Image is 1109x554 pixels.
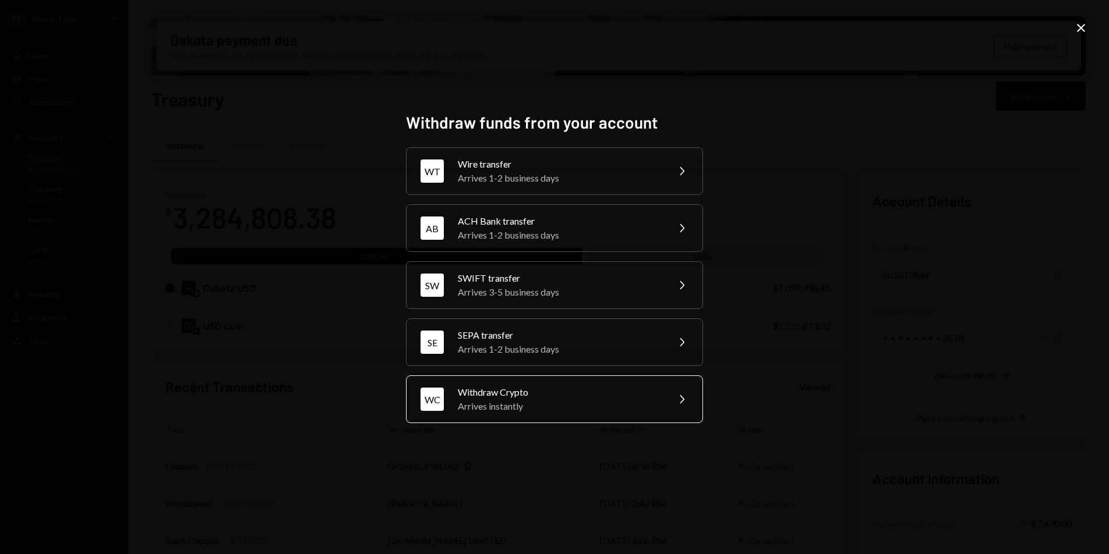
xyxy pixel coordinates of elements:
div: Arrives instantly [458,399,661,413]
div: ACH Bank transfer [458,214,661,228]
div: SEPA transfer [458,328,661,342]
div: WT [421,159,444,183]
div: SWIFT transfer [458,271,661,285]
button: SWSWIFT transferArrives 3-5 business days [406,261,703,309]
button: ABACH Bank transferArrives 1-2 business days [406,204,703,252]
div: WC [421,388,444,411]
h2: Withdraw funds from your account [406,111,703,134]
div: Arrives 1-2 business days [458,228,661,242]
button: WTWire transferArrives 1-2 business days [406,147,703,195]
div: AB [421,216,444,240]
div: Withdraw Crypto [458,385,661,399]
div: SE [421,331,444,354]
div: SW [421,274,444,297]
div: Arrives 3-5 business days [458,285,661,299]
div: Arrives 1-2 business days [458,171,661,185]
div: Arrives 1-2 business days [458,342,661,356]
button: SESEPA transferArrives 1-2 business days [406,318,703,366]
button: WCWithdraw CryptoArrives instantly [406,375,703,423]
div: Wire transfer [458,157,661,171]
